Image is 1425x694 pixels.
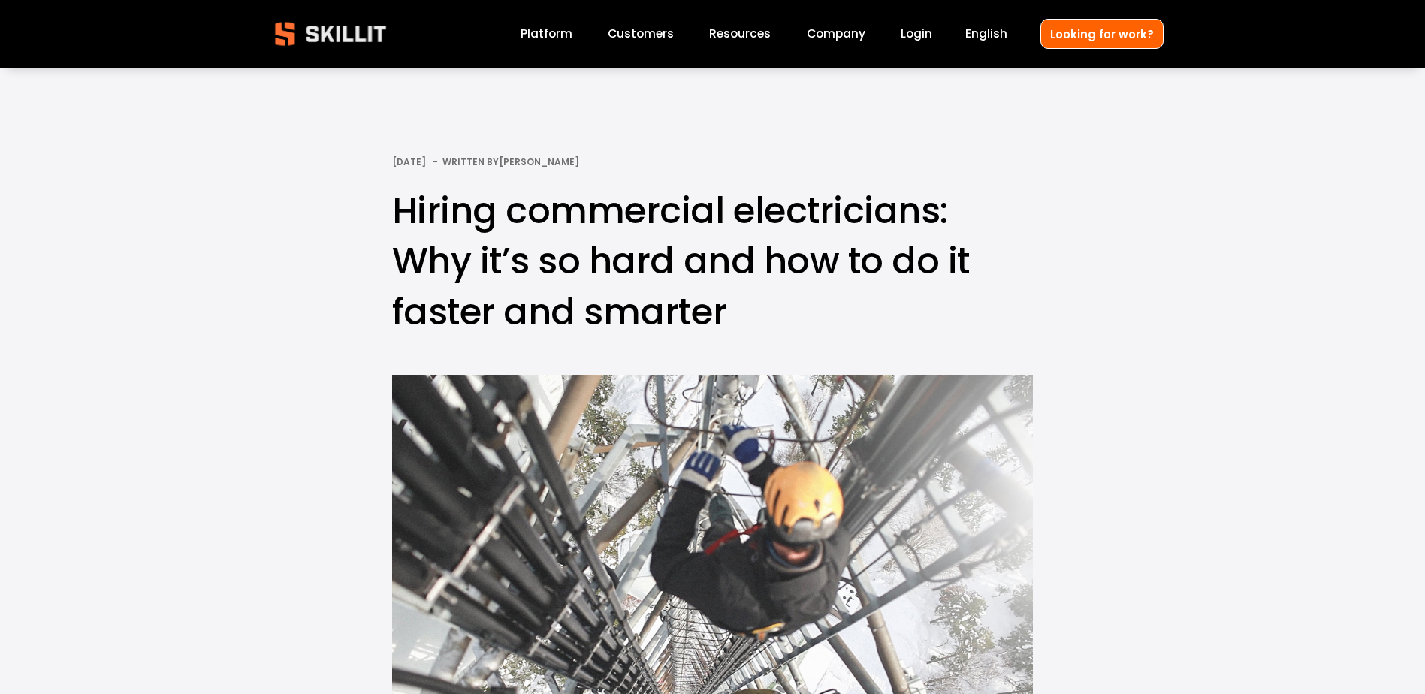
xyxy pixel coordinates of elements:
[709,25,771,42] span: Resources
[608,24,674,44] a: Customers
[442,157,579,167] div: Written By
[1040,19,1164,48] a: Looking for work?
[392,186,1034,337] h1: Hiring commercial electricians: Why it’s so hard and how to do it faster and smarter
[807,24,865,44] a: Company
[499,155,579,168] a: [PERSON_NAME]
[392,155,426,168] span: [DATE]
[262,11,399,56] img: Skillit
[965,25,1007,42] span: English
[709,24,771,44] a: folder dropdown
[965,24,1007,44] div: language picker
[901,24,932,44] a: Login
[521,24,572,44] a: Platform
